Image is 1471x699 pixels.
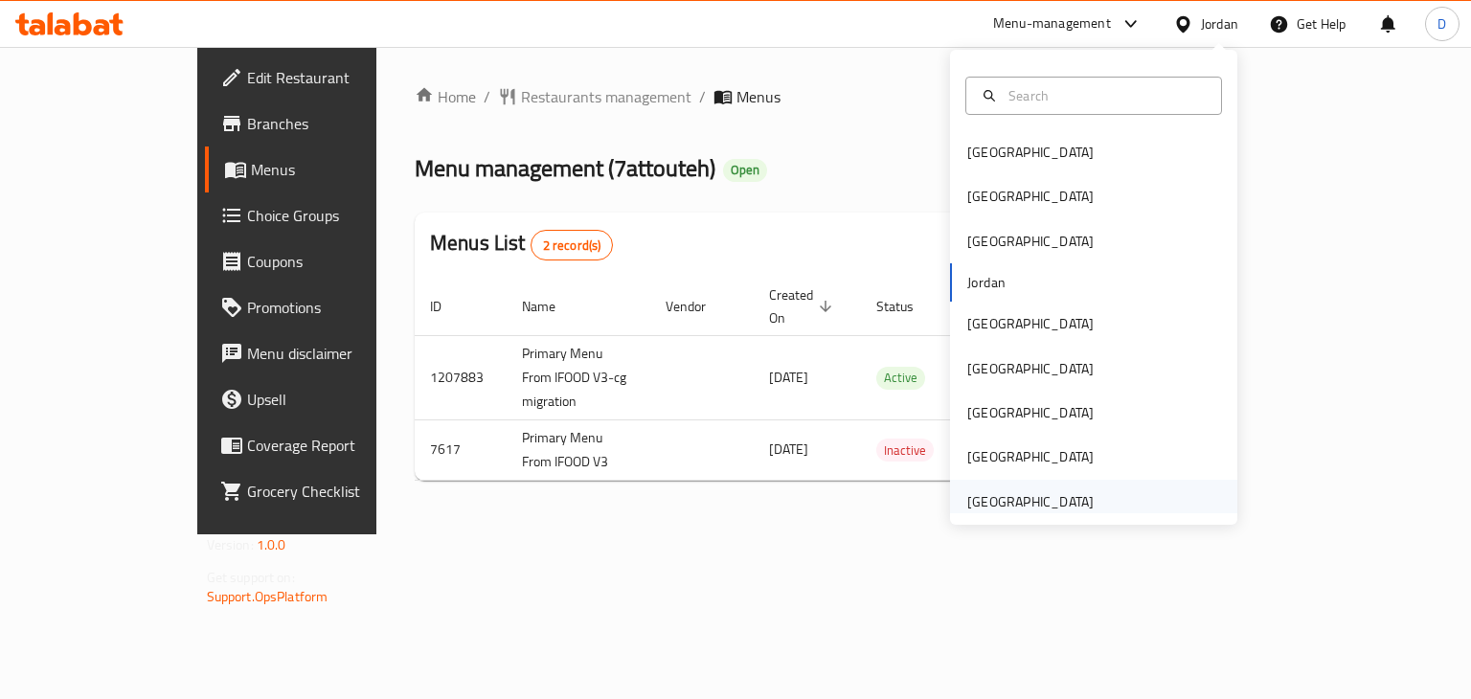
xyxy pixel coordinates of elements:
[723,162,767,178] span: Open
[415,147,715,190] span: Menu management ( 7attouteh )
[522,295,580,318] span: Name
[415,335,507,419] td: 1207883
[205,284,443,330] a: Promotions
[532,237,613,255] span: 2 record(s)
[247,342,428,365] span: Menu disclaimer
[967,358,1094,379] div: [GEOGRAPHIC_DATA]
[967,142,1094,163] div: [GEOGRAPHIC_DATA]
[531,230,614,260] div: Total records count
[507,419,650,480] td: Primary Menu From IFOOD V3
[498,85,691,108] a: Restaurants management
[967,231,1094,252] div: [GEOGRAPHIC_DATA]
[415,278,1367,481] table: enhanced table
[251,158,428,181] span: Menus
[769,437,808,462] span: [DATE]
[967,186,1094,207] div: [GEOGRAPHIC_DATA]
[247,250,428,273] span: Coupons
[666,295,731,318] span: Vendor
[1001,85,1210,106] input: Search
[205,101,443,147] a: Branches
[207,565,295,590] span: Get support on:
[247,66,428,89] span: Edit Restaurant
[247,204,428,227] span: Choice Groups
[247,388,428,411] span: Upsell
[967,446,1094,467] div: [GEOGRAPHIC_DATA]
[247,480,428,503] span: Grocery Checklist
[205,376,443,422] a: Upsell
[415,419,507,480] td: 7617
[1437,13,1446,34] span: D
[205,468,443,514] a: Grocery Checklist
[967,491,1094,512] div: [GEOGRAPHIC_DATA]
[430,295,466,318] span: ID
[769,365,808,390] span: [DATE]
[247,434,428,457] span: Coverage Report
[205,238,443,284] a: Coupons
[205,192,443,238] a: Choice Groups
[723,159,767,182] div: Open
[205,55,443,101] a: Edit Restaurant
[257,532,286,557] span: 1.0.0
[247,112,428,135] span: Branches
[967,313,1094,334] div: [GEOGRAPHIC_DATA]
[205,147,443,192] a: Menus
[207,584,328,609] a: Support.OpsPlatform
[205,422,443,468] a: Coverage Report
[876,367,925,390] div: Active
[699,85,706,108] li: /
[967,402,1094,423] div: [GEOGRAPHIC_DATA]
[876,367,925,389] span: Active
[415,85,476,108] a: Home
[736,85,781,108] span: Menus
[993,12,1111,35] div: Menu-management
[430,229,613,260] h2: Menus List
[247,296,428,319] span: Promotions
[876,295,939,318] span: Status
[484,85,490,108] li: /
[205,330,443,376] a: Menu disclaimer
[521,85,691,108] span: Restaurants management
[207,532,254,557] span: Version:
[769,283,838,329] span: Created On
[1201,13,1238,34] div: Jordan
[876,440,934,462] span: Inactive
[415,85,1235,108] nav: breadcrumb
[507,335,650,419] td: Primary Menu From IFOOD V3-cg migration
[876,439,934,462] div: Inactive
